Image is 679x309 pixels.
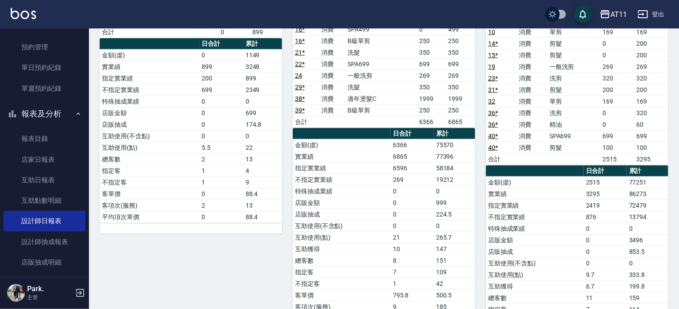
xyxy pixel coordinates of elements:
[391,289,434,301] td: 795.8
[391,209,434,220] td: 0
[346,104,417,116] td: B級單剪
[417,70,446,81] td: 269
[627,223,668,234] td: 0
[486,246,584,257] td: 店販抽成
[243,142,282,153] td: 22
[601,119,635,130] td: 0
[391,139,434,151] td: 6366
[434,243,475,255] td: 147
[391,220,434,232] td: 0
[243,107,282,119] td: 699
[199,84,243,96] td: 699
[486,200,584,211] td: 指定實業績
[434,278,475,289] td: 42
[601,130,635,142] td: 699
[486,257,584,269] td: 互助使用(不含點)
[4,57,85,78] a: 單日預約紀錄
[293,232,391,243] td: 互助使用(點)
[199,188,243,200] td: 0
[100,119,199,130] td: 店販抽成
[601,49,635,61] td: 0
[417,24,446,35] td: 0
[446,35,475,47] td: 250
[446,24,475,35] td: 499
[346,24,417,35] td: SPA499
[27,285,73,293] h5: Park.
[100,96,199,107] td: 特殊抽成業績
[319,81,345,93] td: 消費
[243,38,282,50] th: 累計
[199,200,243,211] td: 2
[601,72,635,84] td: 320
[243,188,282,200] td: 88.4
[547,96,601,107] td: 單剪
[293,220,391,232] td: 互助使用(不含點)
[635,49,668,61] td: 200
[100,38,282,223] table: a dense table
[100,177,199,188] td: 不指定客
[488,98,495,105] a: 32
[434,174,475,185] td: 19212
[243,84,282,96] td: 2349
[596,5,630,24] button: AT11
[517,130,547,142] td: 消費
[293,278,391,289] td: 不指定客
[4,78,85,99] a: 單週預約紀錄
[434,128,475,140] th: 累計
[293,174,391,185] td: 不指定實業績
[417,116,446,128] td: 6366
[601,61,635,72] td: 269
[391,185,434,197] td: 0
[488,28,495,36] a: 10
[391,232,434,243] td: 21
[293,289,391,301] td: 客單價
[486,223,584,234] td: 特殊抽成業績
[486,211,584,223] td: 不指定實業績
[547,142,601,153] td: 剪髮
[293,209,391,220] td: 店販抽成
[243,153,282,165] td: 13
[295,72,302,79] a: 24
[319,104,345,116] td: 消費
[391,174,434,185] td: 269
[488,63,495,70] a: 19
[635,61,668,72] td: 269
[391,197,434,209] td: 0
[417,93,446,104] td: 1999
[574,5,592,23] button: save
[584,223,627,234] td: 0
[243,49,282,61] td: 1149
[100,130,199,142] td: 互助使用(不含點)
[346,35,417,47] td: B級單剪
[417,58,446,70] td: 699
[199,153,243,165] td: 2
[293,243,391,255] td: 互助獲得
[4,190,85,211] a: 互助點數明細
[391,255,434,266] td: 8
[434,255,475,266] td: 151
[584,188,627,200] td: 3295
[446,104,475,116] td: 250
[243,200,282,211] td: 13
[627,177,668,188] td: 77251
[417,47,446,58] td: 350
[584,211,627,223] td: 876
[601,38,635,49] td: 0
[4,37,85,57] a: 預約管理
[446,47,475,58] td: 350
[446,116,475,128] td: 6865
[199,107,243,119] td: 0
[610,9,627,20] div: AT11
[635,130,668,142] td: 699
[243,165,282,177] td: 4
[293,116,319,128] td: 合計
[100,188,199,200] td: 客單價
[293,162,391,174] td: 指定實業績
[584,200,627,211] td: 2419
[601,153,635,165] td: 2515
[4,149,85,170] a: 店家日報表
[635,38,668,49] td: 200
[486,269,584,281] td: 互助使用(點)
[346,81,417,93] td: 洗髮
[434,162,475,174] td: 58184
